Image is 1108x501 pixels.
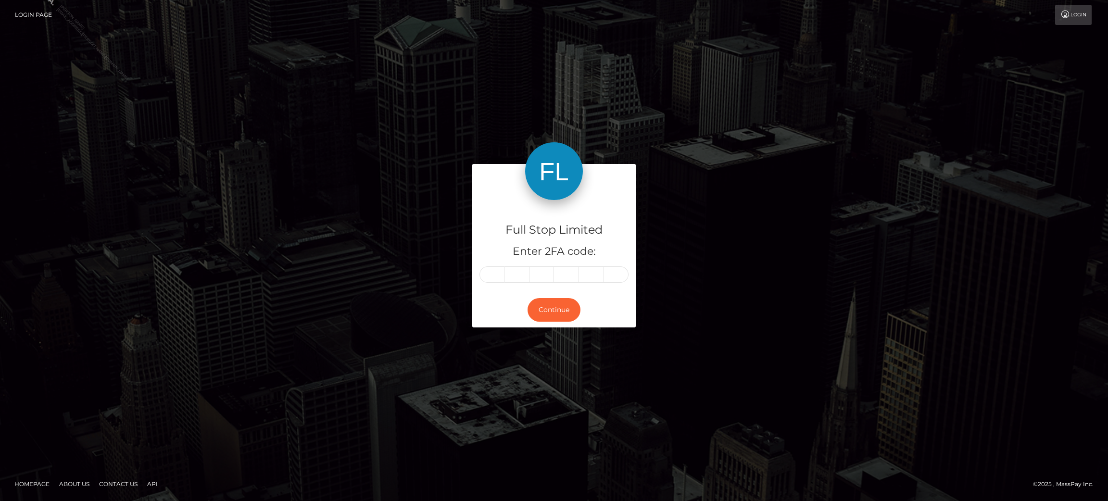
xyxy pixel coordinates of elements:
a: Homepage [11,476,53,491]
button: Continue [528,298,580,322]
h5: Enter 2FA code: [479,244,629,259]
a: Login [1055,5,1092,25]
h4: Full Stop Limited [479,222,629,238]
a: Login Page [15,5,52,25]
div: © 2025 , MassPay Inc. [1033,479,1101,489]
a: Contact Us [95,476,141,491]
img: Full Stop Limited [525,142,583,200]
a: API [143,476,162,491]
a: About Us [55,476,93,491]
